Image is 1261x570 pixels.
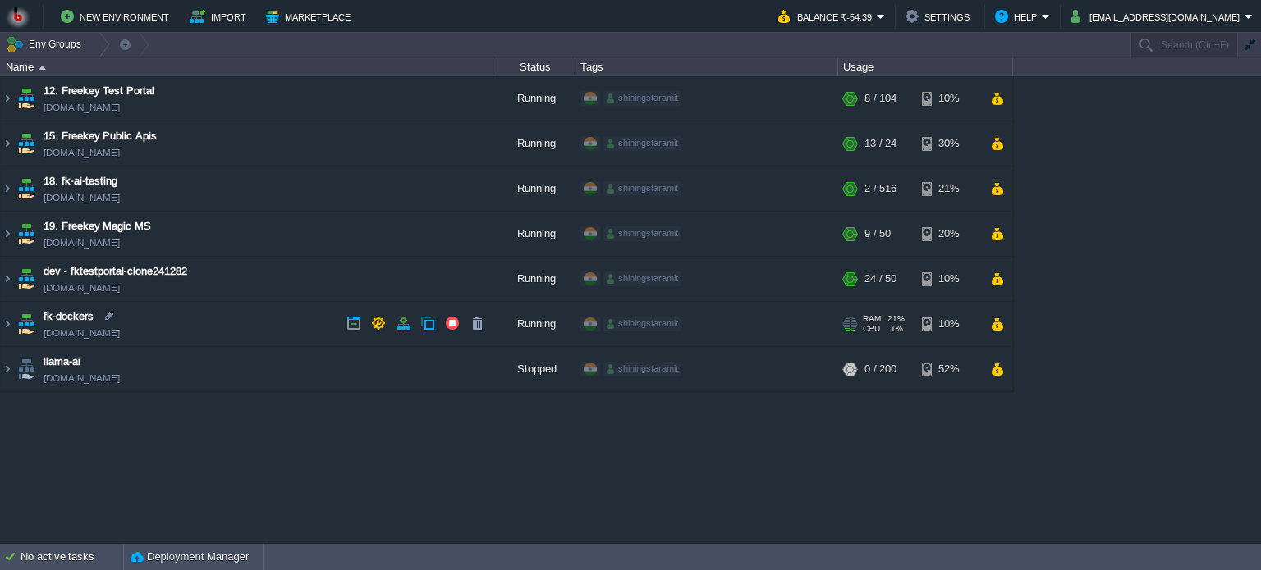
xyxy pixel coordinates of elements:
div: 10% [922,257,975,301]
div: 30% [922,121,975,166]
img: AMDAwAAAACH5BAEAAAAALAAAAAABAAEAAAICRAEAOw== [15,347,38,391]
img: AMDAwAAAACH5BAEAAAAALAAAAAABAAEAAAICRAEAOw== [1,302,14,346]
img: Bitss Techniques [6,4,30,29]
span: CPU [863,324,880,334]
button: Balance ₹-54.39 [778,7,877,26]
div: Running [493,121,575,166]
img: AMDAwAAAACH5BAEAAAAALAAAAAABAAEAAAICRAEAOw== [15,121,38,166]
div: shiningstaramit [603,226,681,241]
button: Env Groups [6,33,87,56]
div: shiningstaramit [603,91,681,106]
div: 9 / 50 [864,212,891,256]
a: [DOMAIN_NAME] [44,235,120,251]
div: 0 / 200 [864,347,896,391]
a: [DOMAIN_NAME] [44,144,120,161]
a: 19. Freekey Magic MS [44,218,151,235]
a: llama-ai [44,353,80,370]
div: 2 / 516 [864,166,896,211]
div: shiningstaramit [603,362,681,376]
a: 18. fk-ai-testing [44,173,117,189]
button: Deployment Manager [131,549,249,565]
div: Status [494,57,575,76]
a: dev - fktestportal-clone241282 [44,263,187,280]
div: 8 / 104 [864,76,896,121]
span: [DOMAIN_NAME] [44,370,120,386]
div: Running [493,212,575,256]
img: AMDAwAAAACH5BAEAAAAALAAAAAABAAEAAAICRAEAOw== [15,76,38,121]
img: AMDAwAAAACH5BAEAAAAALAAAAAABAAEAAAICRAEAOw== [15,166,38,211]
div: 10% [922,76,975,121]
img: AMDAwAAAACH5BAEAAAAALAAAAAABAAEAAAICRAEAOw== [15,302,38,346]
a: 15. Freekey Public Apis [44,128,157,144]
div: 24 / 50 [864,257,896,301]
div: Tags [576,57,837,76]
div: Name [2,57,493,76]
img: AMDAwAAAACH5BAEAAAAALAAAAAABAAEAAAICRAEAOw== [1,212,14,256]
a: [DOMAIN_NAME] [44,189,120,206]
a: 12. Freekey Test Portal [44,83,154,99]
button: New Environment [61,7,174,26]
div: Running [493,76,575,121]
div: 13 / 24 [864,121,896,166]
img: AMDAwAAAACH5BAEAAAAALAAAAAABAAEAAAICRAEAOw== [1,76,14,121]
button: Help [995,7,1042,26]
div: Usage [839,57,1012,76]
div: shiningstaramit [603,271,681,286]
div: shiningstaramit [603,317,681,331]
div: 21% [922,166,975,211]
button: Import [190,7,251,26]
div: No active tasks [21,544,123,570]
button: Marketplace [266,7,355,26]
div: Stopped [493,347,575,391]
a: [DOMAIN_NAME] [44,99,120,116]
button: Settings [906,7,974,26]
img: AMDAwAAAACH5BAEAAAAALAAAAAABAAEAAAICRAEAOw== [15,212,38,256]
img: AMDAwAAAACH5BAEAAAAALAAAAAABAAEAAAICRAEAOw== [1,257,14,301]
button: [EMAIL_ADDRESS][DOMAIN_NAME] [1071,7,1245,26]
a: fk-dockers [44,308,94,325]
div: 20% [922,212,975,256]
img: AMDAwAAAACH5BAEAAAAALAAAAAABAAEAAAICRAEAOw== [39,66,46,70]
div: Running [493,166,575,211]
div: Running [493,257,575,301]
img: AMDAwAAAACH5BAEAAAAALAAAAAABAAEAAAICRAEAOw== [15,257,38,301]
div: shiningstaramit [603,136,681,151]
div: 10% [922,302,975,346]
a: [DOMAIN_NAME] [44,325,120,341]
img: AMDAwAAAACH5BAEAAAAALAAAAAABAAEAAAICRAEAOw== [1,121,14,166]
span: 1% [887,324,903,334]
img: AMDAwAAAACH5BAEAAAAALAAAAAABAAEAAAICRAEAOw== [1,166,14,211]
div: 52% [922,347,975,391]
span: 21% [887,314,905,324]
a: [DOMAIN_NAME] [44,280,120,296]
div: shiningstaramit [603,181,681,196]
img: AMDAwAAAACH5BAEAAAAALAAAAAABAAEAAAICRAEAOw== [1,347,14,391]
span: RAM [863,314,881,324]
div: Running [493,302,575,346]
